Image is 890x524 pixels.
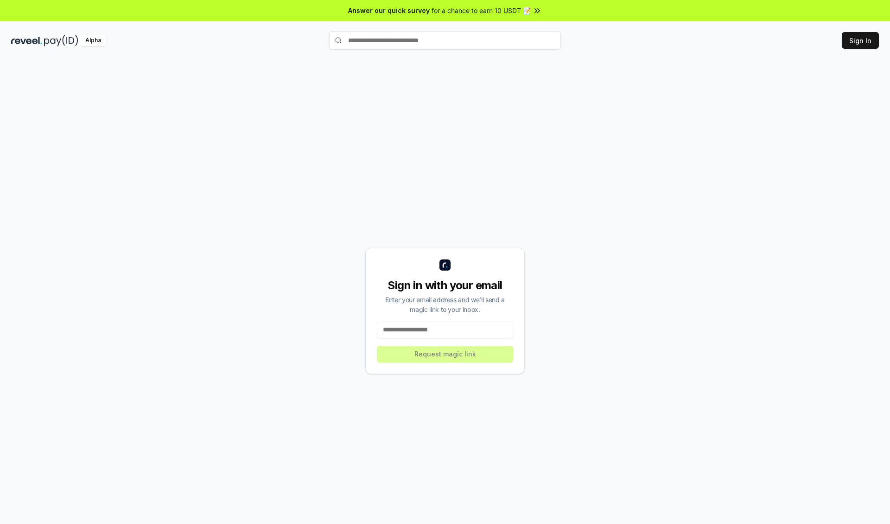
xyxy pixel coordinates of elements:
span: for a chance to earn 10 USDT 📝 [432,6,531,15]
img: reveel_dark [11,35,42,46]
img: pay_id [44,35,78,46]
div: Enter your email address and we’ll send a magic link to your inbox. [377,295,513,314]
img: logo_small [439,259,451,271]
div: Sign in with your email [377,278,513,293]
button: Sign In [842,32,879,49]
span: Answer our quick survey [348,6,430,15]
div: Alpha [80,35,106,46]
